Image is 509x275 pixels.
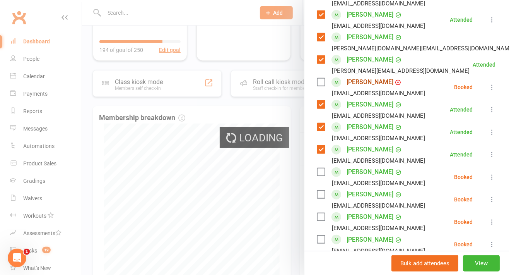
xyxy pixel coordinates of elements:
[332,66,470,76] div: [PERSON_NAME][EMAIL_ADDRESS][DOMAIN_NAME]
[332,133,425,143] div: [EMAIL_ADDRESS][DOMAIN_NAME]
[347,188,393,201] a: [PERSON_NAME]
[473,62,495,67] div: Attended
[454,84,473,90] div: Booked
[332,178,425,188] div: [EMAIL_ADDRESS][DOMAIN_NAME]
[347,166,393,178] a: [PERSON_NAME]
[347,9,393,21] a: [PERSON_NAME]
[347,121,393,133] a: [PERSON_NAME]
[391,255,458,271] button: Bulk add attendees
[332,223,425,233] div: [EMAIL_ADDRESS][DOMAIN_NAME]
[463,255,500,271] button: View
[454,242,473,247] div: Booked
[347,53,393,66] a: [PERSON_NAME]
[454,174,473,180] div: Booked
[347,211,393,223] a: [PERSON_NAME]
[332,156,425,166] div: [EMAIL_ADDRESS][DOMAIN_NAME]
[347,234,393,246] a: [PERSON_NAME]
[450,17,473,22] div: Attended
[450,107,473,112] div: Attended
[347,76,393,88] a: [PERSON_NAME]
[450,152,473,157] div: Attended
[347,143,393,156] a: [PERSON_NAME]
[347,98,393,111] a: [PERSON_NAME]
[454,219,473,225] div: Booked
[24,249,30,255] span: 1
[347,31,393,43] a: [PERSON_NAME]
[332,111,425,121] div: [EMAIL_ADDRESS][DOMAIN_NAME]
[332,201,425,211] div: [EMAIL_ADDRESS][DOMAIN_NAME]
[454,197,473,202] div: Booked
[450,129,473,135] div: Attended
[8,249,26,267] iframe: Intercom live chat
[332,88,425,98] div: [EMAIL_ADDRESS][DOMAIN_NAME]
[332,246,425,256] div: [EMAIL_ADDRESS][DOMAIN_NAME]
[332,21,425,31] div: [EMAIL_ADDRESS][DOMAIN_NAME]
